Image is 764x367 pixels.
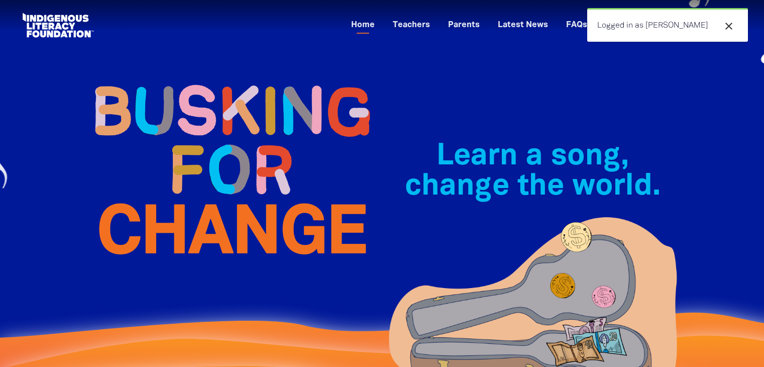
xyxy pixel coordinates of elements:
[492,17,554,34] a: Latest News
[723,20,735,32] i: close
[387,17,436,34] a: Teachers
[345,17,381,34] a: Home
[405,143,661,201] span: Learn a song, change the world.
[560,17,593,34] a: FAQs
[720,20,738,33] button: close
[587,8,748,42] div: Logged in as [PERSON_NAME]
[442,17,486,34] a: Parents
